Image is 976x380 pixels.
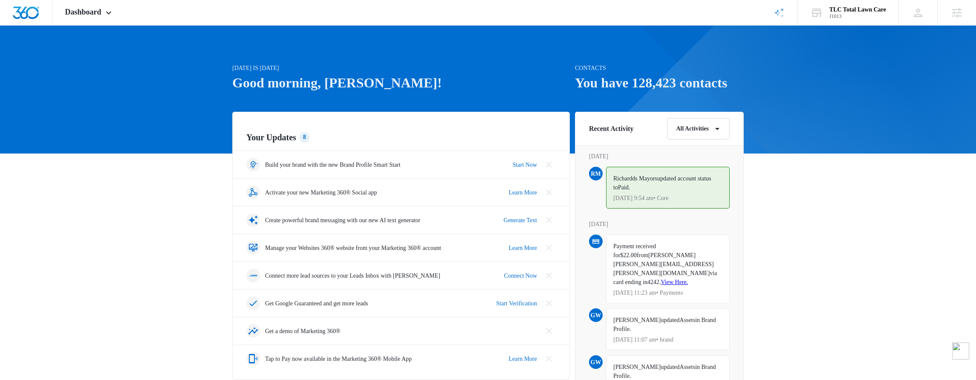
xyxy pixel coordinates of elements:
p: Connect more lead sources to your Leads Inbox with [PERSON_NAME] [265,271,440,280]
span: Richardds Mayors [613,175,657,182]
button: Close [542,186,556,199]
span: GW [589,355,603,369]
a: Learn More [509,244,537,252]
span: updated [661,317,679,323]
button: Close [542,158,556,171]
h2: Your Updates [246,131,556,144]
p: [DATE] 11:23 am • Payments [613,290,722,296]
span: Assets [680,364,696,370]
span: from [637,252,648,258]
button: Close [542,296,556,310]
button: Close [542,352,556,365]
p: [DATE] is [DATE] [232,64,570,73]
span: 4242. [647,279,661,285]
span: GW [589,308,603,322]
span: Dashboard [65,8,101,17]
p: [DATE] [589,220,730,229]
h1: Good morning, [PERSON_NAME]! [232,73,570,93]
button: All Activities [667,118,730,139]
a: Learn More [509,188,537,197]
p: Manage your Websites 360® website from your Marketing 360® account [265,244,441,252]
button: Close [542,269,556,282]
span: $22.00 [620,252,637,258]
span: [PERSON_NAME] [613,364,661,370]
a: Start Verification [496,299,537,308]
a: Connect Now [504,271,537,280]
p: Get a demo of Marketing 360® [265,327,341,336]
span: [PERSON_NAME] [648,252,696,258]
p: Build your brand with the new Brand Profile Smart Start [265,160,401,169]
p: Get Google Guaranteed and get more leads [265,299,368,308]
p: Create powerful brand messaging with our new AI text generator [265,216,420,225]
span: Payment received for [613,243,656,258]
a: Generate Text [504,216,537,225]
span: Paid. [618,184,630,191]
div: 8 [300,132,309,142]
span: updated [661,364,679,370]
p: Activate your new Marketing 360® Social app [265,188,377,197]
h6: Recent Activity [589,124,633,134]
span: updated account status to [613,175,711,191]
span: [PERSON_NAME][EMAIL_ADDRESS][PERSON_NAME][DOMAIN_NAME] [613,261,714,276]
p: [DATE] 9:54 am • Core [613,195,722,201]
div: account id [829,13,886,19]
p: [DATE] 11:07 am • brand [613,337,722,343]
button: Close [542,213,556,227]
p: Contacts [575,64,744,73]
a: Learn More [509,354,537,363]
div: account name [829,6,886,13]
a: Start Now [513,160,537,169]
h1: You have 128,423 contacts [575,73,744,93]
span: [PERSON_NAME] [613,317,661,323]
span: RM [589,167,603,180]
p: [DATE] [589,152,730,161]
span: Assets [680,317,696,323]
button: Close [542,324,556,338]
a: View Here. [661,279,688,285]
p: Tap to Pay now available in the Marketing 360® Mobile App [265,354,412,363]
button: Close [542,241,556,255]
